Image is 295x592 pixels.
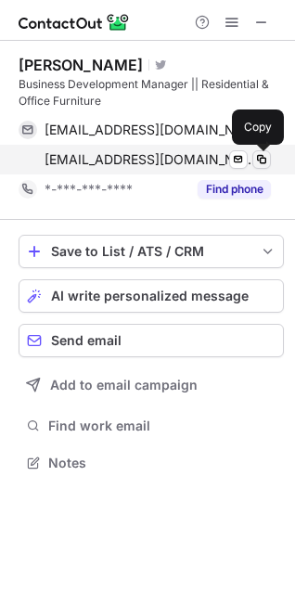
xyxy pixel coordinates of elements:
[48,455,276,471] span: Notes
[19,450,284,476] button: Notes
[19,324,284,357] button: Send email
[51,333,122,348] span: Send email
[51,244,251,259] div: Save to List / ATS / CRM
[51,289,249,303] span: AI write personalized message
[50,378,198,393] span: Add to email campaign
[19,413,284,439] button: Find work email
[48,418,276,434] span: Find work email
[19,368,284,402] button: Add to email campaign
[19,76,284,109] div: Business Development Manager || Residential & Office Furniture
[45,122,257,138] span: [EMAIL_ADDRESS][DOMAIN_NAME]
[19,56,143,74] div: [PERSON_NAME]
[45,151,257,168] span: [EMAIL_ADDRESS][DOMAIN_NAME]
[198,180,271,199] button: Reveal Button
[19,11,130,33] img: ContactOut v5.3.10
[19,235,284,268] button: save-profile-one-click
[19,279,284,313] button: AI write personalized message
